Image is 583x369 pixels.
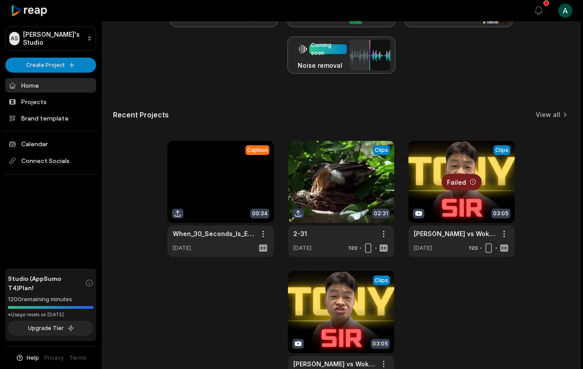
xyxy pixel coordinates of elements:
[350,40,390,70] img: noise_removal.png
[298,61,347,70] h3: Noise removal
[5,58,96,73] button: Create Project
[8,274,85,292] span: Studio (AppSumo T4) Plan!
[173,229,254,238] a: When_30_Seconds_Is_Enough-6890f782331c2a8362904b7c-framed
[5,136,96,151] a: Calendar
[5,78,96,93] a: Home
[113,110,169,119] h2: Recent Projects
[27,354,39,362] span: Help
[9,32,19,45] div: AS
[8,311,93,318] div: *Usage resets on [DATE]
[8,321,93,336] button: Upgrade Tier
[293,359,375,369] a: [PERSON_NAME] vs Woke Compilation 🔥 🤡
[311,41,345,57] div: Coming soon
[5,153,96,169] span: Connect Socials
[8,295,93,304] div: 1200 remaining minutes
[44,354,64,362] a: Privacy
[5,94,96,109] a: Projects
[536,110,560,119] a: View all
[69,354,86,362] a: Terms
[16,354,39,362] button: Help
[414,229,495,238] div: [PERSON_NAME] vs Woke Compilation 🔥 🤡
[5,111,96,125] a: Brand template
[23,31,83,47] p: [PERSON_NAME]'s Studio
[293,229,307,238] a: 2-31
